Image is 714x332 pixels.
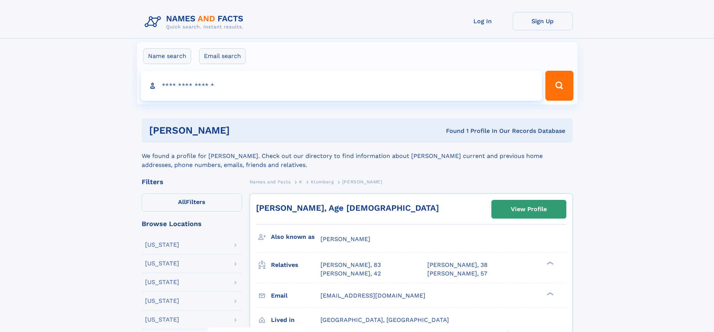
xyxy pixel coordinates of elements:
[142,179,242,185] div: Filters
[142,143,573,170] div: We found a profile for [PERSON_NAME]. Check out our directory to find information about [PERSON_N...
[545,291,554,296] div: ❯
[142,220,242,227] div: Browse Locations
[427,261,488,269] a: [PERSON_NAME], 38
[320,269,381,278] a: [PERSON_NAME], 42
[142,12,250,32] img: Logo Names and Facts
[320,261,381,269] a: [PERSON_NAME], 83
[271,314,320,326] h3: Lived in
[342,179,382,185] span: [PERSON_NAME]
[199,48,246,64] label: Email search
[311,177,334,186] a: Klomberg
[299,177,302,186] a: K
[320,292,425,299] span: [EMAIL_ADDRESS][DOMAIN_NAME]
[142,194,242,211] label: Filters
[145,279,179,285] div: [US_STATE]
[513,12,573,30] a: Sign Up
[250,177,291,186] a: Names and Facts
[545,71,573,101] button: Search Button
[141,71,542,101] input: search input
[545,261,554,266] div: ❯
[320,316,449,323] span: [GEOGRAPHIC_DATA], [GEOGRAPHIC_DATA]
[149,126,338,135] h1: [PERSON_NAME]
[145,317,179,323] div: [US_STATE]
[145,242,179,248] div: [US_STATE]
[143,48,191,64] label: Name search
[271,259,320,271] h3: Relatives
[299,179,302,185] span: K
[511,201,547,218] div: View Profile
[320,235,370,243] span: [PERSON_NAME]
[338,127,565,135] div: Found 1 Profile In Our Records Database
[311,179,334,185] span: Klomberg
[145,261,179,266] div: [US_STATE]
[271,289,320,302] h3: Email
[271,231,320,243] h3: Also known as
[178,198,186,205] span: All
[427,269,487,278] a: [PERSON_NAME], 57
[256,203,439,213] a: [PERSON_NAME], Age [DEMOGRAPHIC_DATA]
[145,298,179,304] div: [US_STATE]
[492,200,566,218] a: View Profile
[453,12,513,30] a: Log In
